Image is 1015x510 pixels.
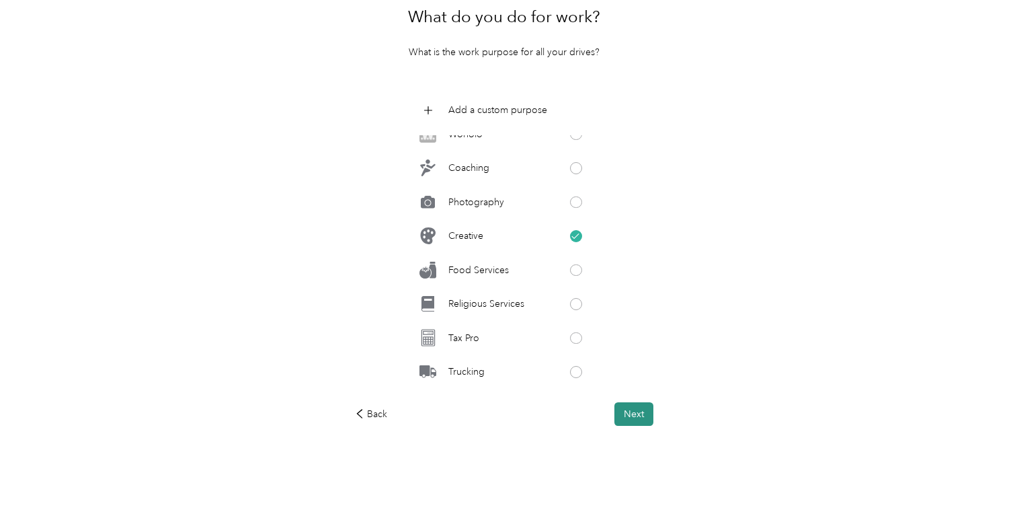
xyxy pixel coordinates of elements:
[448,229,483,243] p: Creative
[448,331,479,345] p: Tax Pro
[355,407,387,421] div: Back
[408,1,600,33] h1: What do you do for work?
[614,402,653,426] button: Next
[940,435,1015,510] iframe: Everlance-gr Chat Button Frame
[448,263,509,277] p: Food Services
[448,195,504,209] p: Photography
[448,103,547,117] p: Add a custom purpose
[409,45,600,59] p: What is the work purpose for all your drives?
[448,365,485,379] p: Trucking
[448,161,489,175] p: Coaching
[448,297,524,311] p: Religious Services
